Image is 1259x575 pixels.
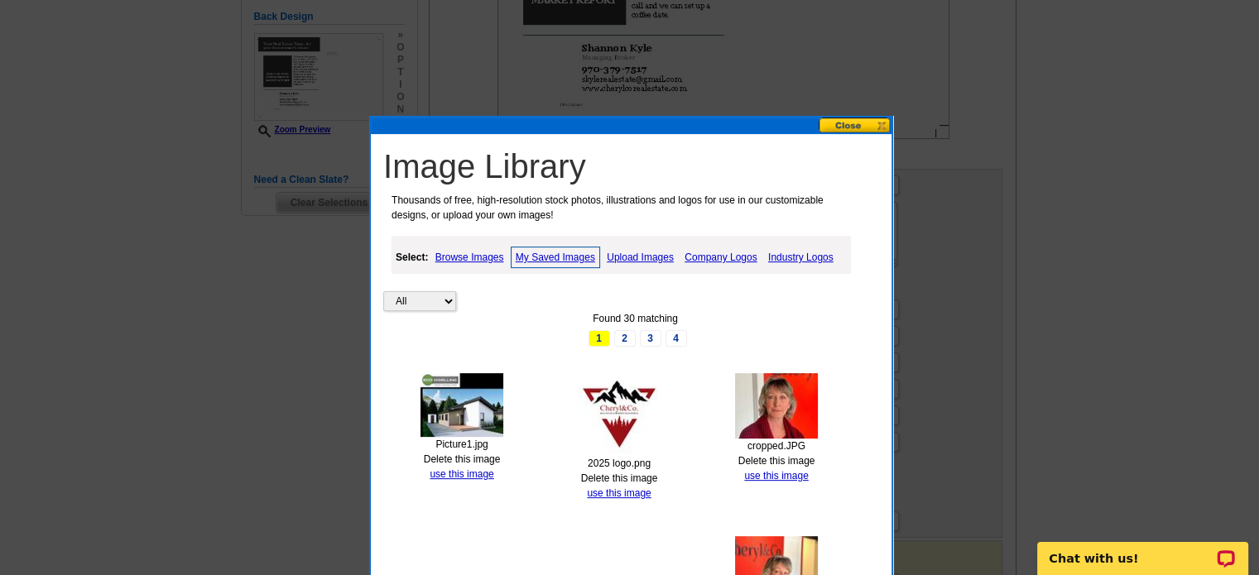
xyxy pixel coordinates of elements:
[410,437,514,452] div: Picture1.jpg
[431,247,508,267] a: Browse Images
[383,146,887,186] h1: Image Library
[735,373,818,438] img: thumb-683610ae72056.jpg
[680,247,761,267] a: Company Logos
[396,252,428,263] strong: Select:
[581,472,658,484] a: Delete this image
[640,330,661,347] a: 3
[614,330,636,347] a: 2
[724,438,829,453] div: cropped.JPG
[744,470,808,482] a: use this image
[424,453,501,465] a: Delete this image
[578,373,661,456] img: thumb-68361114dc351.jpg
[567,456,671,471] div: 2025 logo.png
[383,311,887,326] div: Found 30 matching
[383,193,857,223] p: Thousands of free, high-resolution stock photos, illustrations and logos for use in our customiza...
[764,247,838,267] a: Industry Logos
[589,330,610,347] span: 1
[587,487,651,499] a: use this image
[1026,523,1259,575] iframe: LiveChat chat widget
[738,455,815,467] a: Delete this image
[420,373,503,437] img: thumb-68d2df88c3930.jpg
[666,330,687,347] a: 4
[430,468,493,480] a: use this image
[511,247,600,268] a: My Saved Images
[603,247,678,267] a: Upload Images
